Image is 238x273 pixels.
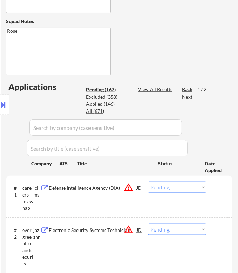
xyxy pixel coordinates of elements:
[22,227,34,267] div: evergreenfireandsecurity
[136,224,142,236] div: JD
[158,157,195,169] div: Status
[205,160,224,173] div: Date Applied
[138,86,174,93] div: View All Results
[49,227,137,234] div: Electronic Security Systems Technician
[136,182,142,194] div: JD
[14,227,17,240] div: #2
[182,86,193,93] div: Back
[22,185,34,211] div: careers-teksynap
[124,183,133,192] button: warning_amber
[14,185,17,198] div: #1
[49,185,137,191] div: Defense Intelligence Agency (DIA)
[33,227,40,240] div: jazzhr
[182,93,193,100] div: Next
[124,225,133,234] button: warning_amber
[33,185,40,198] div: icims
[6,18,111,25] div: Squad Notes
[197,86,213,93] div: 1 / 2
